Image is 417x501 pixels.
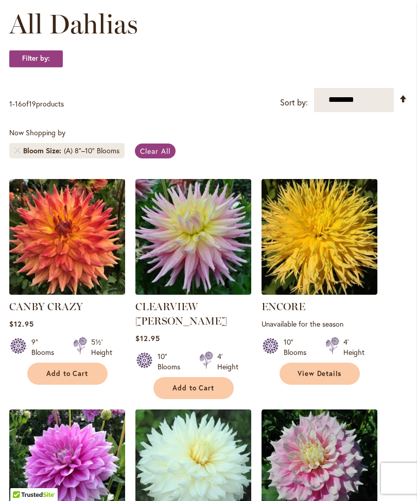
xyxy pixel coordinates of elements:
div: (A) 8"–10" Blooms [64,146,119,156]
span: All Dahlias [9,9,138,40]
span: $12.95 [9,319,34,329]
img: ENCORE [262,179,377,295]
a: Remove Bloom Size (A) 8"–10" Blooms [14,148,21,154]
a: Clearview Jonas [135,287,251,297]
button: Add to Cart [27,363,108,385]
span: Clear All [140,146,170,156]
a: CLEARVIEW [PERSON_NAME] [135,300,227,327]
span: Add to Cart [46,369,89,378]
strong: Filter by: [9,50,63,67]
img: Canby Crazy [9,179,125,295]
p: Unavailable for the season [262,319,377,329]
div: 5½' Height [91,337,112,357]
span: Now Shopping by [9,128,65,137]
a: Canby Crazy [9,287,125,297]
span: 19 [29,99,36,109]
div: 4' Height [343,337,364,357]
img: Clearview Jonas [135,179,251,295]
a: CANBY CRAZY [9,300,83,313]
span: Bloom Size [23,146,64,156]
span: 1 [9,99,12,109]
a: ENCORE [262,300,305,313]
span: 16 [15,99,22,109]
a: ENCORE [262,287,377,297]
div: 4' Height [217,351,238,372]
label: Sort by: [280,93,308,112]
a: View Details [280,363,360,385]
button: Add to Cart [153,377,234,399]
div: 10" Blooms [284,337,313,357]
p: - of products [9,96,64,112]
span: $12.95 [135,333,160,343]
iframe: Launch Accessibility Center [8,464,37,493]
div: 9" Blooms [31,337,61,357]
div: 10" Blooms [158,351,187,372]
span: Add to Cart [172,384,215,392]
span: View Details [298,369,342,378]
a: Clear All [135,144,176,158]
